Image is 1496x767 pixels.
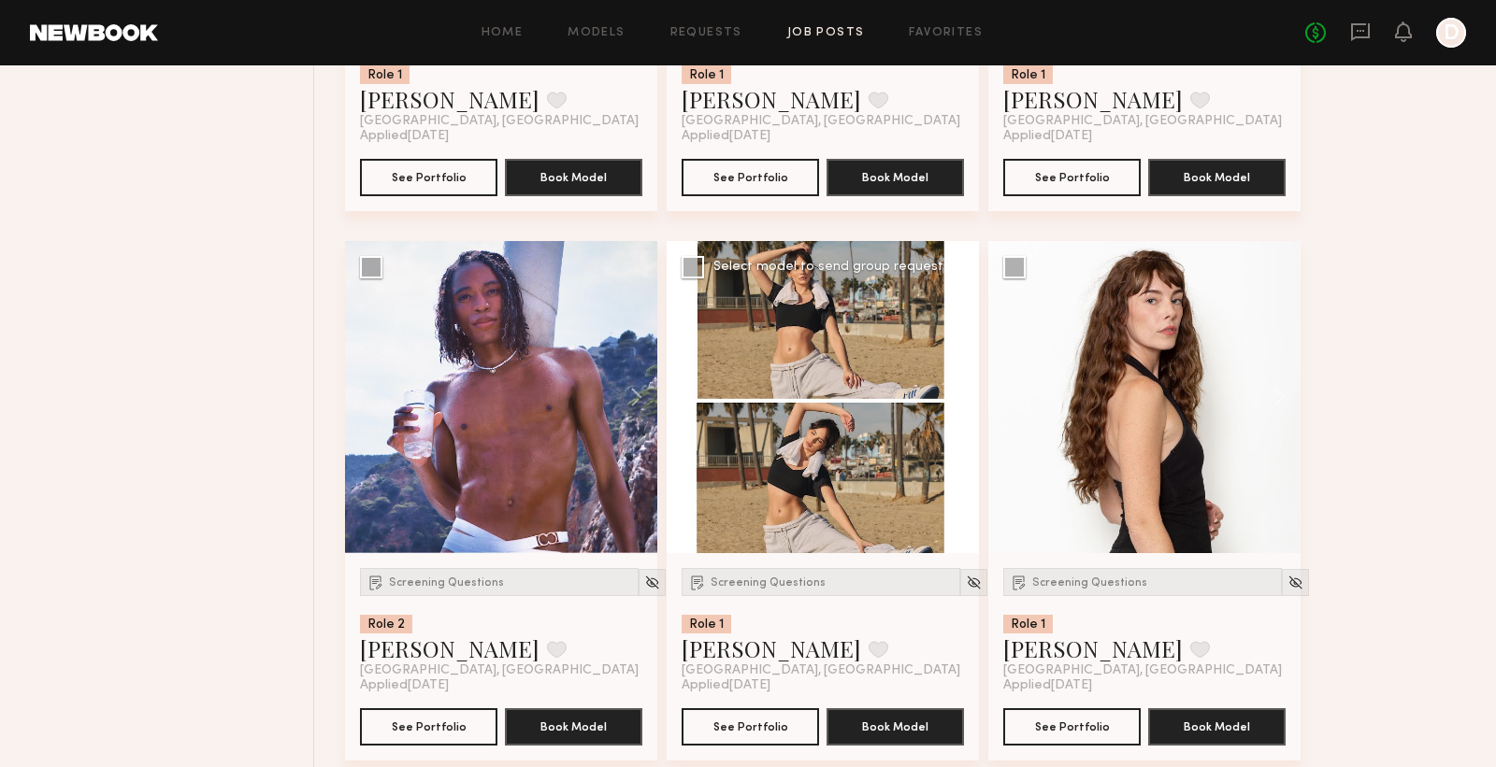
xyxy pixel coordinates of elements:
[682,663,960,678] span: [GEOGRAPHIC_DATA], [GEOGRAPHIC_DATA]
[505,168,642,184] a: Book Model
[389,577,504,589] span: Screening Questions
[682,129,964,144] div: Applied [DATE]
[360,114,639,129] span: [GEOGRAPHIC_DATA], [GEOGRAPHIC_DATA]
[360,84,539,114] a: [PERSON_NAME]
[360,678,642,693] div: Applied [DATE]
[682,114,960,129] span: [GEOGRAPHIC_DATA], [GEOGRAPHIC_DATA]
[1003,633,1183,663] a: [PERSON_NAME]
[360,615,412,633] div: Role 2
[360,663,639,678] span: [GEOGRAPHIC_DATA], [GEOGRAPHIC_DATA]
[1003,114,1282,129] span: [GEOGRAPHIC_DATA], [GEOGRAPHIC_DATA]
[682,159,819,196] button: See Portfolio
[360,708,497,746] button: See Portfolio
[1148,708,1286,746] button: Book Model
[360,633,539,663] a: [PERSON_NAME]
[1436,18,1466,48] a: D
[682,678,964,693] div: Applied [DATE]
[682,65,731,84] div: Role 1
[682,84,861,114] a: [PERSON_NAME]
[505,717,642,733] a: Book Model
[670,27,742,39] a: Requests
[787,27,865,39] a: Job Posts
[1003,65,1053,84] div: Role 1
[505,159,642,196] button: Book Model
[909,27,983,39] a: Favorites
[505,708,642,746] button: Book Model
[711,577,826,589] span: Screening Questions
[1003,84,1183,114] a: [PERSON_NAME]
[360,65,410,84] div: Role 1
[568,27,625,39] a: Models
[827,708,964,746] button: Book Model
[1003,159,1141,196] button: See Portfolio
[827,159,964,196] button: Book Model
[827,717,964,733] a: Book Model
[1003,663,1282,678] span: [GEOGRAPHIC_DATA], [GEOGRAPHIC_DATA]
[1010,573,1028,591] img: Submission Icon
[1148,717,1286,733] a: Book Model
[688,573,707,591] img: Submission Icon
[482,27,524,39] a: Home
[1287,575,1303,590] img: Unhide Model
[1003,615,1053,633] div: Role 1
[1032,577,1147,589] span: Screening Questions
[682,708,819,746] button: See Portfolio
[1003,708,1141,746] button: See Portfolio
[827,168,964,184] a: Book Model
[1148,168,1286,184] a: Book Model
[644,575,660,590] img: Unhide Model
[1003,129,1286,144] div: Applied [DATE]
[360,129,642,144] div: Applied [DATE]
[713,261,943,274] div: Select model to send group request
[1003,678,1286,693] div: Applied [DATE]
[367,573,385,591] img: Submission Icon
[682,633,861,663] a: [PERSON_NAME]
[966,575,982,590] img: Unhide Model
[682,615,731,633] div: Role 1
[1148,159,1286,196] button: Book Model
[360,159,497,196] button: See Portfolio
